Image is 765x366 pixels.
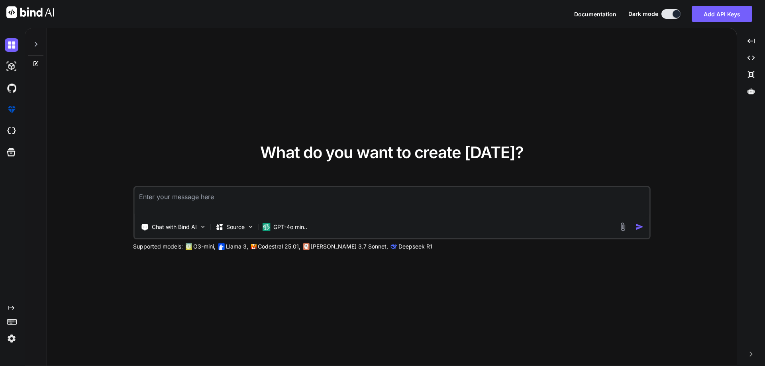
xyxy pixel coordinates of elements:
img: darkAi-studio [5,60,18,73]
img: premium [5,103,18,116]
p: GPT-4o min.. [273,223,307,231]
span: What do you want to create [DATE]? [260,143,524,162]
img: Bind AI [6,6,54,18]
img: darkChat [5,38,18,52]
img: githubDark [5,81,18,95]
img: icon [636,223,644,231]
p: Supported models: [133,243,183,251]
p: Deepseek R1 [398,243,432,251]
button: Add API Keys [692,6,752,22]
p: Codestral 25.01, [258,243,300,251]
p: Llama 3, [226,243,248,251]
img: GPT-4 [185,243,192,250]
p: [PERSON_NAME] 3.7 Sonnet, [311,243,388,251]
img: settings [5,332,18,345]
img: claude [390,243,397,250]
img: Pick Tools [199,223,206,230]
img: GPT-4o mini [262,223,270,231]
p: O3-mini, [193,243,216,251]
button: Documentation [574,10,616,18]
img: Llama2 [218,243,224,250]
p: Source [226,223,245,231]
img: Pick Models [247,223,254,230]
span: Documentation [574,11,616,18]
span: Dark mode [628,10,658,18]
img: attachment [618,222,628,231]
p: Chat with Bind AI [152,223,197,231]
img: cloudideIcon [5,124,18,138]
img: claude [303,243,309,250]
img: Mistral-AI [251,244,256,249]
